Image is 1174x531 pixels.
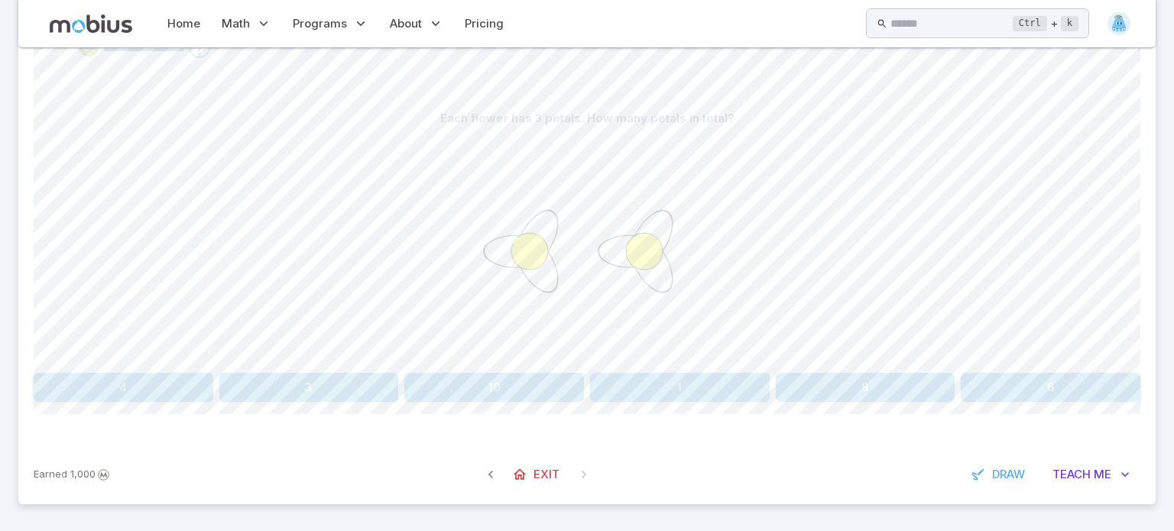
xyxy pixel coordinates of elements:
button: 6 [961,373,1140,402]
a: Pricing [460,6,508,41]
button: 4 [34,373,213,402]
div: Go to the next question [964,37,985,58]
span: Earned [34,467,67,482]
div: Go to the next question [742,37,764,58]
div: Go to the next question [853,37,874,58]
span: About [390,15,422,32]
button: 10 [404,373,584,402]
kbd: Ctrl [1013,16,1047,31]
span: Programs [293,15,347,32]
button: Draw [963,460,1036,489]
div: Go to the next question [189,37,210,58]
span: Draw [992,466,1025,483]
div: Go to the next question [631,37,653,58]
div: Go to the next question [410,37,432,58]
button: TeachMe [1042,460,1140,489]
div: Go to the next question [300,37,321,58]
div: Review your answer [78,37,99,58]
img: trapezoid.svg [1108,12,1130,35]
button: 3 [219,373,399,402]
p: Earn Mobius dollars to buy game boosters [34,467,112,482]
span: Teach [1052,466,1091,483]
span: 1,000 [70,467,96,482]
p: Each flower has 3 petals. How many petals in total? [440,110,735,127]
span: Previous Question [477,461,504,488]
a: Home [163,6,205,41]
span: Exit [533,466,559,483]
span: Me [1094,466,1111,483]
kbd: k [1061,16,1078,31]
a: Exit [504,460,570,489]
span: On Latest Question [570,461,598,488]
div: + [1013,15,1078,33]
span: Math [222,15,250,32]
button: 8 [776,373,955,402]
div: Go to the next question [521,37,543,58]
button: 1 [590,373,770,402]
div: Go to the next question [1075,37,1096,58]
